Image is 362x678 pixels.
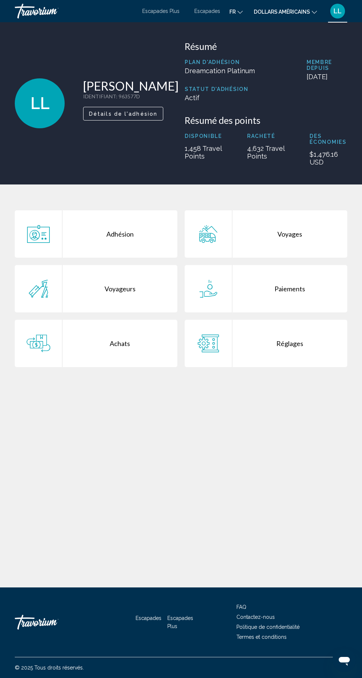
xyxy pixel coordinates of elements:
h3: Résumé des points [185,115,347,126]
a: Adhésion [15,210,177,258]
iframe: Bouton de lancement de la fenêtre de messagerie [332,648,356,672]
span: LL [30,94,49,113]
div: Achats [62,320,177,367]
p: Statut d'adhésion [185,86,255,92]
a: Escapades Plus [167,615,193,629]
p: Dreamcation Platinum [185,67,255,75]
a: Voyages [185,210,347,258]
p: Membre depuis [307,59,347,71]
button: Changer de langue [229,6,243,17]
div: Paiements [232,265,347,312]
p: Disponible [185,133,229,139]
div: Adhésion [62,210,177,258]
span: IDENTIFIANT [83,93,116,99]
a: Travorium [15,611,89,633]
p: : 963577D [83,93,178,99]
a: Travorium [15,4,135,18]
h1: [PERSON_NAME] [83,78,178,93]
font: dollars américains [254,9,310,15]
font: fr [229,9,236,15]
p: Racheté [247,133,291,139]
a: Réglages [185,320,347,367]
button: Changer de devise [254,6,317,17]
a: Achats [15,320,177,367]
a: Politique de confidentialité [236,624,300,630]
p: 1,458 Travel Points [185,145,229,160]
p: Des économies [310,133,347,145]
a: Escapades [136,615,161,621]
p: Plan d'adhésion [185,59,255,65]
button: Détails de l'adhésion [83,107,163,121]
a: Escapades [194,8,220,14]
div: Réglages [232,320,347,367]
a: Escapades Plus [142,8,180,14]
h3: Résumé [185,41,347,52]
span: Détails de l'adhésion [89,111,157,117]
a: Paiements [185,265,347,312]
div: Voyages [232,210,347,258]
button: Menu utilisateur [328,3,347,19]
a: Contactez-nous [236,614,275,620]
p: [DATE] [307,73,347,81]
p: Actif [185,94,255,102]
p: $1,476.16 USD [310,150,347,166]
p: 4,632 Travel Points [247,145,291,160]
font: © 2025 Tous droits réservés. [15,665,84,671]
div: Voyageurs [62,265,177,312]
a: Voyageurs [15,265,177,312]
font: LL [334,7,342,15]
a: Détails de l'adhésion [83,109,163,117]
a: FAQ [236,604,246,610]
a: Termes et conditions [236,634,287,640]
